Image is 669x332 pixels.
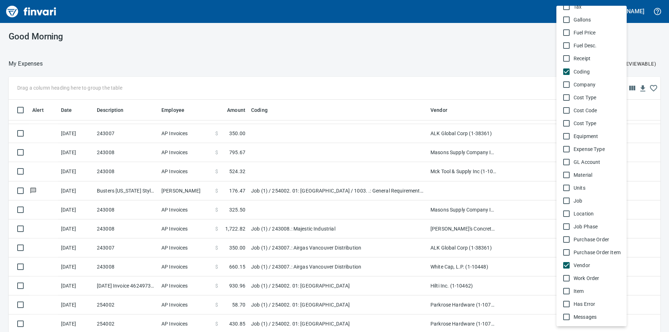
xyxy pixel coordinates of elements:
[574,262,621,269] span: Vendor
[574,3,621,10] span: Tax
[556,78,627,91] li: Company
[574,94,621,101] span: Cost Type
[556,233,627,246] li: Purchase Order
[574,275,621,282] span: Work Order
[574,197,621,204] span: Job
[556,117,627,130] li: Cost Type
[556,285,627,298] li: Item
[556,272,627,285] li: Work Order
[556,181,627,194] li: Units
[556,220,627,233] li: Job Phase
[556,13,627,26] li: Gallons
[574,68,621,75] span: Coding
[556,169,627,181] li: Material
[574,249,621,256] span: Purchase Order Item
[574,184,621,191] span: Units
[574,313,621,321] span: Messages
[556,143,627,156] li: Expense Type
[574,158,621,166] span: GL Account
[556,130,627,143] li: Equipment
[556,26,627,39] li: Fuel Price
[556,52,627,65] li: Receipt
[574,107,621,114] span: Cost Code
[556,0,627,13] li: Tax
[556,207,627,220] li: Location
[574,16,621,23] span: Gallons
[556,298,627,310] li: Has Error
[556,246,627,259] li: Purchase Order Item
[556,91,627,104] li: Cost Type
[556,65,627,78] li: Coding
[574,236,621,243] span: Purchase Order
[574,300,621,308] span: Has Error
[574,29,621,36] span: Fuel Price
[574,288,621,295] span: Item
[574,146,621,153] span: Expense Type
[556,310,627,323] li: Messages
[574,120,621,127] span: Cost Type
[556,104,627,117] li: Cost Code
[556,156,627,169] li: GL Account
[556,39,627,52] li: Fuel Desc.
[556,259,627,272] li: Vendor
[556,194,627,207] li: Job
[574,55,621,62] span: Receipt
[574,223,621,230] span: Job Phase
[574,171,621,179] span: Material
[574,42,621,49] span: Fuel Desc.
[574,210,621,217] span: Location
[574,133,621,140] span: Equipment
[574,81,621,88] span: Company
